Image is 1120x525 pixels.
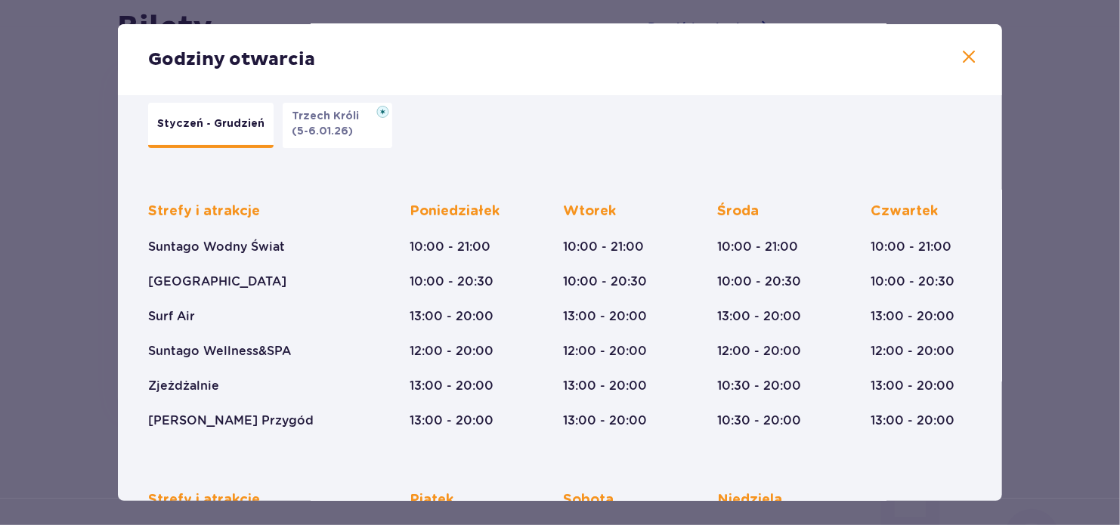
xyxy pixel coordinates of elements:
[157,116,265,131] p: Styczeń - Grudzień
[148,378,219,394] p: Zjeżdżalnie
[410,273,493,290] p: 10:00 - 20:30
[410,378,493,394] p: 13:00 - 20:00
[564,491,614,509] p: Sobota
[717,308,801,325] p: 13:00 - 20:00
[148,202,260,221] p: Strefy i atrakcje
[148,412,314,429] p: [PERSON_NAME] Przygód
[148,273,286,290] p: [GEOGRAPHIC_DATA]
[564,202,617,221] p: Wtorek
[871,308,955,325] p: 13:00 - 20:00
[871,273,955,290] p: 10:00 - 20:30
[410,491,453,509] p: Piątek
[871,239,952,255] p: 10:00 - 21:00
[564,412,648,429] p: 13:00 - 20:00
[871,378,955,394] p: 13:00 - 20:00
[148,491,260,509] p: Strefy i atrakcje
[292,124,353,139] p: (5-6.01.26)
[148,103,274,148] button: Styczeń - Grudzień
[717,273,801,290] p: 10:00 - 20:30
[717,378,801,394] p: 10:30 - 20:00
[564,343,648,360] p: 12:00 - 20:00
[564,378,648,394] p: 13:00 - 20:00
[871,343,955,360] p: 12:00 - 20:00
[564,273,648,290] p: 10:00 - 20:30
[717,491,782,509] p: Niedziela
[564,239,645,255] p: 10:00 - 21:00
[717,343,801,360] p: 12:00 - 20:00
[717,412,801,429] p: 10:30 - 20:00
[148,343,291,360] p: Suntago Wellness&SPA
[292,109,368,124] p: Trzech Króli
[410,239,490,255] p: 10:00 - 21:00
[283,103,392,148] button: Trzech Króli(5-6.01.26)
[410,412,493,429] p: 13:00 - 20:00
[148,48,315,71] p: Godziny otwarcia
[410,202,500,221] p: Poniedziałek
[717,202,759,221] p: Środa
[148,308,195,325] p: Surf Air
[717,239,798,255] p: 10:00 - 21:00
[871,412,955,429] p: 13:00 - 20:00
[564,308,648,325] p: 13:00 - 20:00
[410,343,493,360] p: 12:00 - 20:00
[410,308,493,325] p: 13:00 - 20:00
[871,202,939,221] p: Czwartek
[148,239,285,255] p: Suntago Wodny Świat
